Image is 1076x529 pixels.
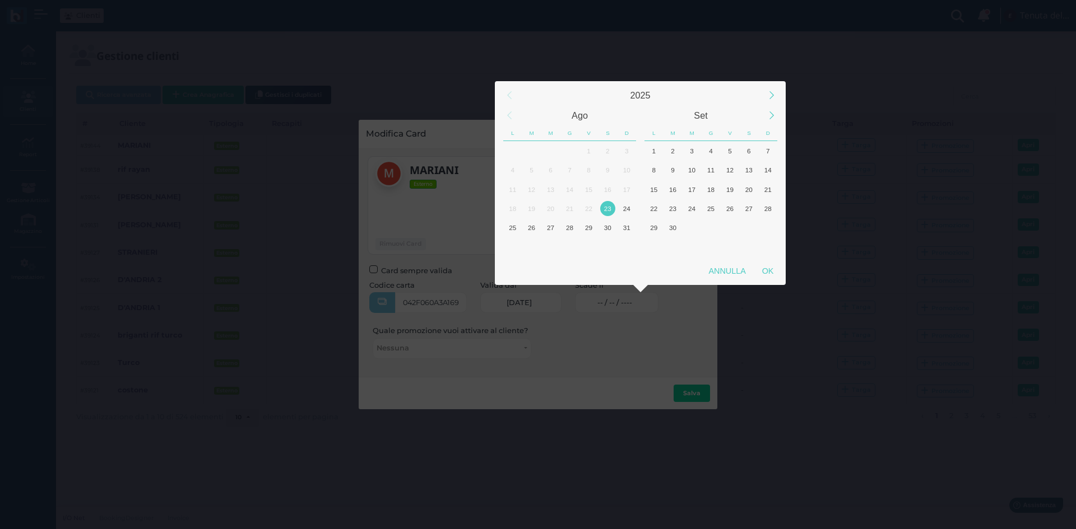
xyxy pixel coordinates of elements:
[722,162,738,177] div: 12
[560,180,579,199] div: Giovedì, Agosto 14
[497,104,521,128] div: Previous Month
[703,162,718,177] div: 11
[703,143,718,158] div: 4
[665,162,680,177] div: 9
[560,199,579,218] div: Giovedì, Agosto 21
[646,182,661,197] div: 15
[579,125,599,141] div: Venerdì
[644,218,664,237] div: Lunedì, Settembre 29
[703,201,718,216] div: 25
[581,201,596,216] div: 22
[560,141,579,160] div: Giovedì, Luglio 31
[665,182,680,197] div: 16
[683,180,702,199] div: Mercoledì, Settembre 17
[720,199,739,218] div: Venerdì, Settembre 26
[759,104,783,128] div: Next Month
[562,201,577,216] div: 21
[600,143,615,158] div: 2
[581,182,596,197] div: 15
[760,201,776,216] div: 28
[541,125,560,141] div: Mercoledì
[579,218,598,237] div: Venerdì, Agosto 29
[683,199,702,218] div: Mercoledì, Settembre 24
[600,201,615,216] div: 23
[33,9,74,17] span: Assistenza
[560,125,579,141] div: Giovedì
[721,125,740,141] div: Venerdì
[619,143,634,158] div: 3
[598,237,617,256] div: Sabato, Settembre 6
[619,220,634,235] div: 31
[739,199,758,218] div: Sabato, Settembre 27
[524,220,539,235] div: 26
[758,199,777,218] div: Domenica, Settembre 28
[560,218,579,237] div: Giovedì, Agosto 28
[581,162,596,177] div: 8
[739,180,758,199] div: Sabato, Settembre 20
[579,237,598,256] div: Venerdì, Settembre 5
[598,141,617,160] div: Sabato, Agosto 2
[581,143,596,158] div: 1
[543,162,558,177] div: 6
[684,201,699,216] div: 24
[684,143,699,158] div: 3
[701,261,754,281] div: Annulla
[543,201,558,216] div: 20
[702,141,721,160] div: Giovedì, Settembre 4
[722,182,738,197] div: 19
[702,161,721,180] div: Giovedì, Settembre 11
[541,199,560,218] div: Mercoledì, Agosto 20
[619,182,634,197] div: 17
[702,125,721,141] div: Giovedì
[683,218,702,237] div: Mercoledì, Ottobre 1
[665,201,680,216] div: 23
[524,182,539,197] div: 12
[579,141,598,160] div: Venerdì, Agosto 1
[664,125,683,141] div: Martedì
[641,105,762,125] div: Settembre
[522,218,541,237] div: Martedì, Agosto 26
[598,180,617,199] div: Sabato, Agosto 16
[520,85,762,105] div: 2025
[664,199,683,218] div: Martedì, Settembre 23
[664,237,683,256] div: Martedì, Ottobre 7
[664,141,683,160] div: Martedì, Settembre 2
[684,162,699,177] div: 10
[754,261,782,281] div: OK
[665,143,680,158] div: 2
[503,237,522,256] div: Lunedì, Settembre 1
[741,201,757,216] div: 27
[760,143,776,158] div: 7
[543,182,558,197] div: 13
[646,220,661,235] div: 29
[505,201,520,216] div: 18
[720,218,739,237] div: Venerdì, Ottobre 3
[664,161,683,180] div: Martedì, Settembre 9
[646,201,661,216] div: 22
[722,143,738,158] div: 5
[619,162,634,177] div: 10
[646,143,661,158] div: 1
[741,143,757,158] div: 6
[503,180,522,199] div: Lunedì, Agosto 11
[702,199,721,218] div: Giovedì, Settembre 25
[600,162,615,177] div: 9
[522,125,541,141] div: Martedì
[505,162,520,177] div: 4
[541,141,560,160] div: Mercoledì, Luglio 30
[598,199,617,218] div: Oggi, Sabato, Agosto 23
[720,180,739,199] div: Venerdì, Settembre 19
[758,141,777,160] div: Domenica, Settembre 7
[758,237,777,256] div: Domenica, Ottobre 12
[579,180,598,199] div: Venerdì, Agosto 15
[505,182,520,197] div: 11
[720,161,739,180] div: Venerdì, Settembre 12
[524,201,539,216] div: 19
[543,220,558,235] div: 27
[522,141,541,160] div: Martedì, Luglio 29
[497,83,521,107] div: Previous Year
[503,161,522,180] div: Lunedì, Agosto 4
[581,220,596,235] div: 29
[503,218,522,237] div: Lunedì, Agosto 25
[579,161,598,180] div: Venerdì, Agosto 8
